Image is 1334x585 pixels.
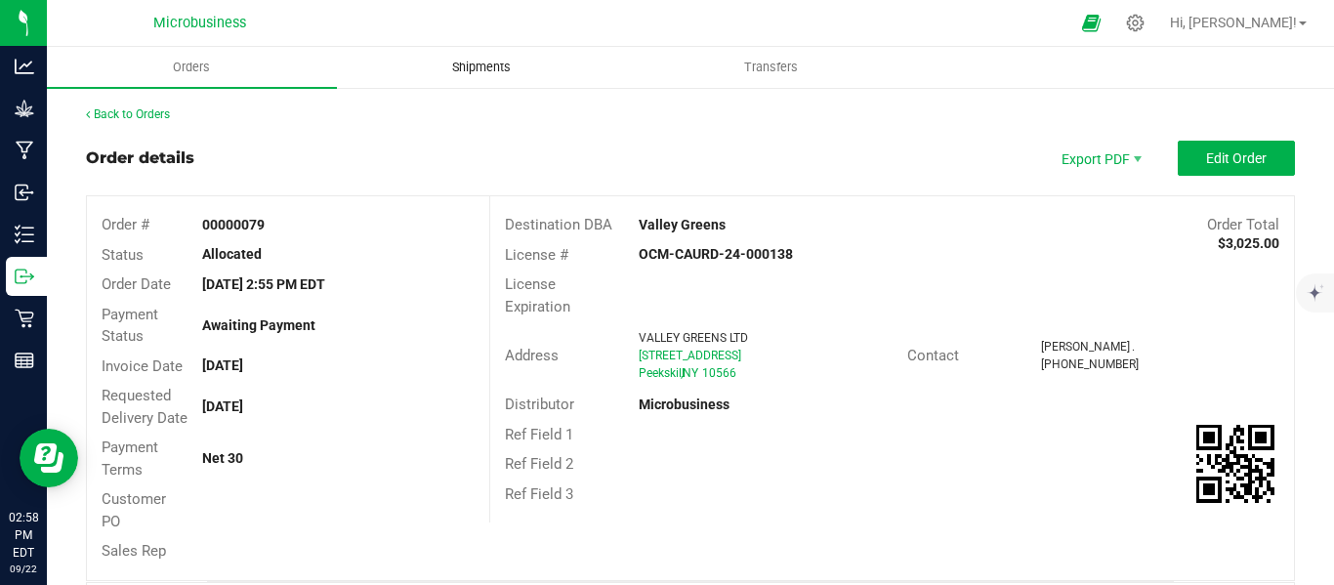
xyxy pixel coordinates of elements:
a: Orders [47,47,337,88]
strong: Valley Greens [639,217,726,232]
div: Manage settings [1123,14,1147,32]
span: Orders [146,59,236,76]
span: Address [505,347,559,364]
strong: [DATE] [202,398,243,414]
span: 10566 [702,366,736,380]
span: Payment Status [102,306,158,346]
span: Transfers [718,59,824,76]
inline-svg: Grow [15,99,34,118]
p: 02:58 PM EDT [9,509,38,562]
a: Transfers [626,47,916,88]
strong: OCM-CAURD-24-000138 [639,246,793,262]
button: Edit Order [1178,141,1295,176]
span: [PHONE_NUMBER] [1041,357,1139,371]
span: NY [683,366,698,380]
qrcode: 00000079 [1196,425,1274,503]
span: , [681,366,683,380]
span: . [1132,340,1135,354]
span: Ref Field 2 [505,455,573,473]
inline-svg: Reports [15,351,34,370]
inline-svg: Inventory [15,225,34,244]
span: Destination DBA [505,216,612,233]
inline-svg: Manufacturing [15,141,34,160]
span: [STREET_ADDRESS] [639,349,741,362]
span: Invoice Date [102,357,183,375]
strong: 00000079 [202,217,265,232]
inline-svg: Retail [15,309,34,328]
span: [PERSON_NAME] [1041,340,1130,354]
span: Edit Order [1206,150,1267,166]
li: Export PDF [1041,141,1158,176]
span: Order Total [1207,216,1279,233]
strong: [DATE] [202,357,243,373]
span: Payment Terms [102,439,158,479]
span: Contact [907,347,959,364]
span: Sales Rep [102,542,166,560]
img: Scan me! [1196,425,1274,503]
inline-svg: Inbound [15,183,34,202]
inline-svg: Analytics [15,57,34,76]
div: Order details [86,146,194,170]
strong: $3,025.00 [1218,235,1279,251]
span: Ref Field 3 [505,485,573,503]
inline-svg: Outbound [15,267,34,286]
span: VALLEY GREENS LTD [639,331,748,345]
strong: [DATE] 2:55 PM EDT [202,276,325,292]
p: 09/22 [9,562,38,576]
strong: Net 30 [202,450,243,466]
strong: Microbusiness [639,397,730,412]
a: Back to Orders [86,107,170,121]
span: Order # [102,216,149,233]
span: Peekskill [639,366,685,380]
span: License Expiration [505,275,570,315]
span: Order Date [102,275,171,293]
span: License # [505,246,568,264]
iframe: Resource center [20,429,78,487]
strong: Awaiting Payment [202,317,315,333]
span: Shipments [426,59,537,76]
span: Requested Delivery Date [102,387,188,427]
span: Status [102,246,144,264]
span: Customer PO [102,490,166,530]
span: Distributor [505,396,574,413]
span: Ref Field 1 [505,426,573,443]
span: Open Ecommerce Menu [1069,4,1113,42]
strong: Allocated [202,246,262,262]
span: Microbusiness [153,15,246,31]
span: Hi, [PERSON_NAME]! [1170,15,1297,30]
a: Shipments [337,47,627,88]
